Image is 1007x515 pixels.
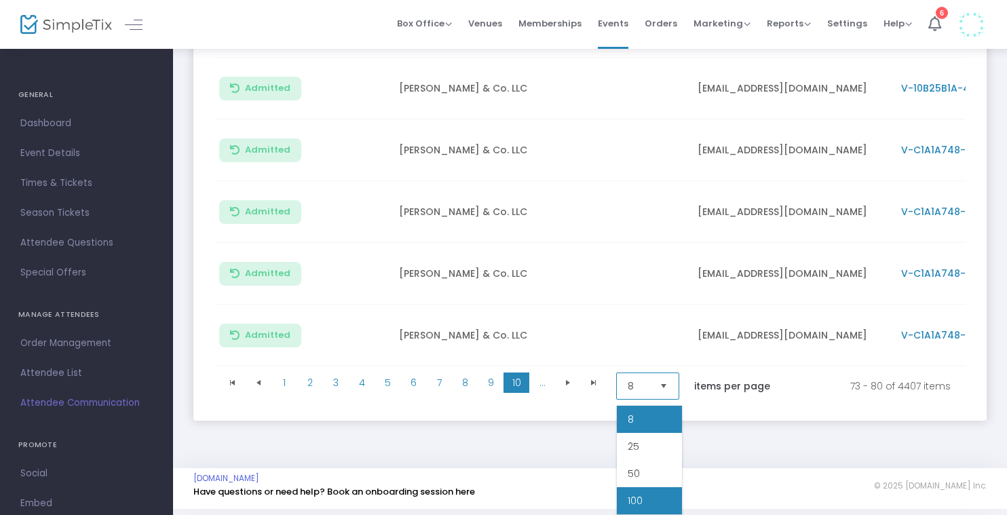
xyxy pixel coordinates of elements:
[628,379,649,393] span: 8
[529,373,555,393] span: Page 11
[503,373,529,393] span: Page 10
[18,432,155,459] h4: PROMOTE
[799,373,951,400] kendo-pager-info: 73 - 80 of 4407 items
[271,373,297,393] span: Page 1
[901,267,972,280] span: V-C1A1A748-B
[874,480,987,491] span: © 2025 [DOMAIN_NAME] Inc.
[901,328,972,342] span: V-C1A1A748-B
[375,373,400,393] span: Page 5
[689,58,893,119] td: [EMAIL_ADDRESS][DOMAIN_NAME]
[18,81,155,109] h4: GENERAL
[349,373,375,393] span: Page 4
[883,17,912,30] span: Help
[391,58,540,119] td: [PERSON_NAME] & Co. LLC
[628,413,634,426] span: 8
[391,119,540,181] td: [PERSON_NAME] & Co. LLC
[468,6,502,41] span: Venues
[694,379,770,393] label: items per page
[253,377,264,388] span: Go to the previous page
[628,467,640,480] span: 50
[391,181,540,243] td: [PERSON_NAME] & Co. LLC
[518,6,582,41] span: Memberships
[219,77,301,100] button: Admitted
[245,145,290,155] span: Admitted
[20,394,153,412] span: Attendee Communication
[20,264,153,282] span: Special Offers
[598,6,628,41] span: Events
[20,234,153,252] span: Attendee Questions
[20,174,153,192] span: Times & Tickets
[20,335,153,352] span: Order Management
[400,373,426,393] span: Page 6
[219,324,301,347] button: Admitted
[588,377,599,388] span: Go to the last page
[654,373,673,399] button: Select
[452,373,478,393] span: Page 8
[397,17,452,30] span: Box Office
[689,181,893,243] td: [EMAIL_ADDRESS][DOMAIN_NAME]
[901,81,970,95] span: V-10B25B1A-4
[827,6,867,41] span: Settings
[20,364,153,382] span: Attendee List
[391,243,540,305] td: [PERSON_NAME] & Co. LLC
[555,373,581,393] span: Go to the next page
[20,145,153,162] span: Event Details
[581,373,607,393] span: Go to the last page
[245,268,290,279] span: Admitted
[426,373,452,393] span: Page 7
[645,6,677,41] span: Orders
[901,143,972,157] span: V-C1A1A748-B
[628,494,643,508] span: 100
[628,440,639,453] span: 25
[20,115,153,132] span: Dashboard
[297,373,323,393] span: Page 2
[901,205,972,218] span: V-C1A1A748-B
[689,305,893,366] td: [EMAIL_ADDRESS][DOMAIN_NAME]
[219,138,301,162] button: Admitted
[227,377,238,388] span: Go to the first page
[693,17,750,30] span: Marketing
[245,206,290,217] span: Admitted
[245,83,290,94] span: Admitted
[20,204,153,222] span: Season Tickets
[767,17,811,30] span: Reports
[323,373,349,393] span: Page 3
[936,7,948,19] div: 6
[563,377,573,388] span: Go to the next page
[20,465,153,482] span: Social
[18,301,155,328] h4: MANAGE ATTENDEES
[391,305,540,366] td: [PERSON_NAME] & Co. LLC
[193,485,475,498] a: Have questions or need help? Book an onboarding session here
[478,373,503,393] span: Page 9
[193,473,259,484] a: [DOMAIN_NAME]
[219,262,301,286] button: Admitted
[220,373,246,393] span: Go to the first page
[246,373,271,393] span: Go to the previous page
[689,243,893,305] td: [EMAIL_ADDRESS][DOMAIN_NAME]
[219,200,301,224] button: Admitted
[245,330,290,341] span: Admitted
[20,495,153,512] span: Embed
[689,119,893,181] td: [EMAIL_ADDRESS][DOMAIN_NAME]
